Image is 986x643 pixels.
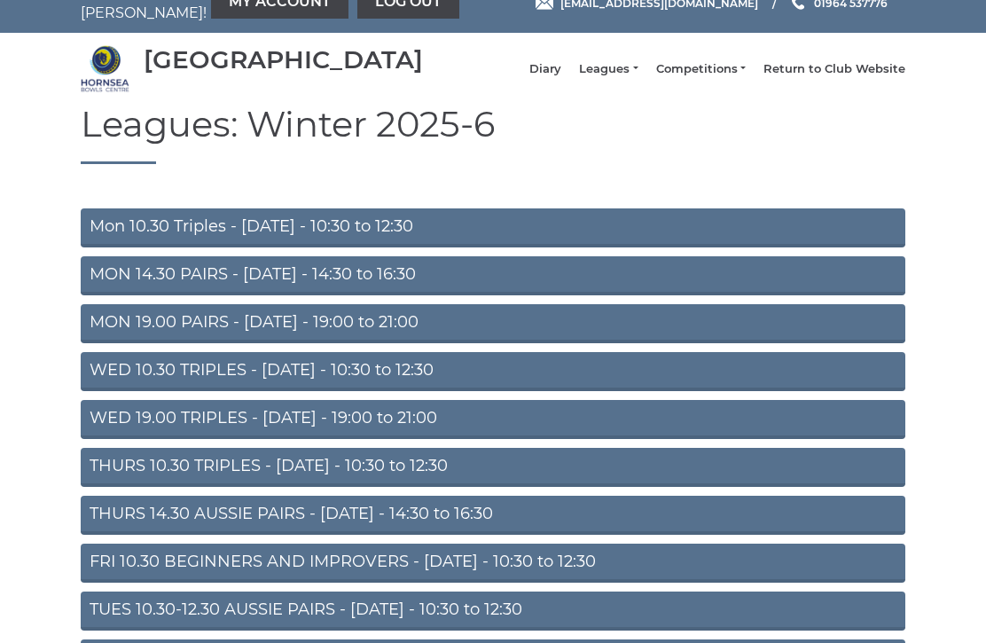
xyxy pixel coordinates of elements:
a: MON 14.30 PAIRS - [DATE] - 14:30 to 16:30 [81,256,905,295]
img: Hornsea Bowls Centre [81,44,129,93]
a: TUES 10.30-12.30 AUSSIE PAIRS - [DATE] - 10:30 to 12:30 [81,592,905,631]
div: [GEOGRAPHIC_DATA] [144,46,423,74]
a: Diary [529,61,561,77]
a: THURS 10.30 TRIPLES - [DATE] - 10:30 to 12:30 [81,448,905,487]
a: MON 19.00 PAIRS - [DATE] - 19:00 to 21:00 [81,304,905,343]
a: Mon 10.30 Triples - [DATE] - 10:30 to 12:30 [81,208,905,247]
a: FRI 10.30 BEGINNERS AND IMPROVERS - [DATE] - 10:30 to 12:30 [81,544,905,583]
a: THURS 14.30 AUSSIE PAIRS - [DATE] - 14:30 to 16:30 [81,496,905,535]
h1: Leagues: Winter 2025-6 [81,105,905,164]
a: WED 19.00 TRIPLES - [DATE] - 19:00 to 21:00 [81,400,905,439]
a: WED 10.30 TRIPLES - [DATE] - 10:30 to 12:30 [81,352,905,391]
a: Return to Club Website [763,61,905,77]
a: Competitions [656,61,746,77]
a: Leagues [579,61,638,77]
